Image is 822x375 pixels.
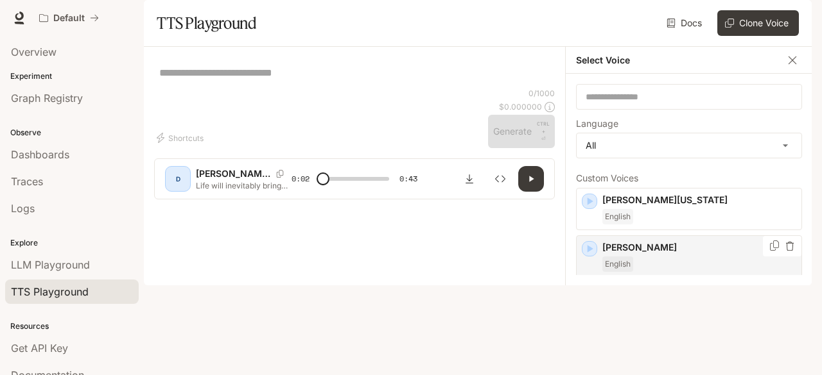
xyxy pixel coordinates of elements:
span: 0:02 [292,172,310,185]
a: Docs [664,10,707,36]
span: English [602,209,633,224]
button: All workspaces [33,5,105,31]
p: Custom Voices [576,174,802,183]
p: Default [53,13,85,24]
button: Inspect [487,166,513,192]
h1: TTS Playground [157,10,256,36]
span: 0:43 [399,172,417,185]
button: Copy Voice ID [271,170,289,178]
p: [PERSON_NAME][US_STATE] [602,194,796,206]
p: [PERSON_NAME][US_STATE] [196,167,271,180]
div: All [577,133,801,158]
span: English [602,256,633,272]
p: [PERSON_NAME] [602,241,796,254]
div: D [168,169,188,189]
p: $ 0.000000 [499,101,542,112]
p: Language [576,119,618,128]
button: Shortcuts [154,128,209,148]
button: Clone Voice [717,10,799,36]
button: Download audio [457,166,482,192]
p: 0 / 1000 [529,88,555,99]
button: Copy Voice ID [768,240,781,251]
p: Life will inevitably bring distance, misunderstanding, and change. But when a connection is groun... [196,180,292,191]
